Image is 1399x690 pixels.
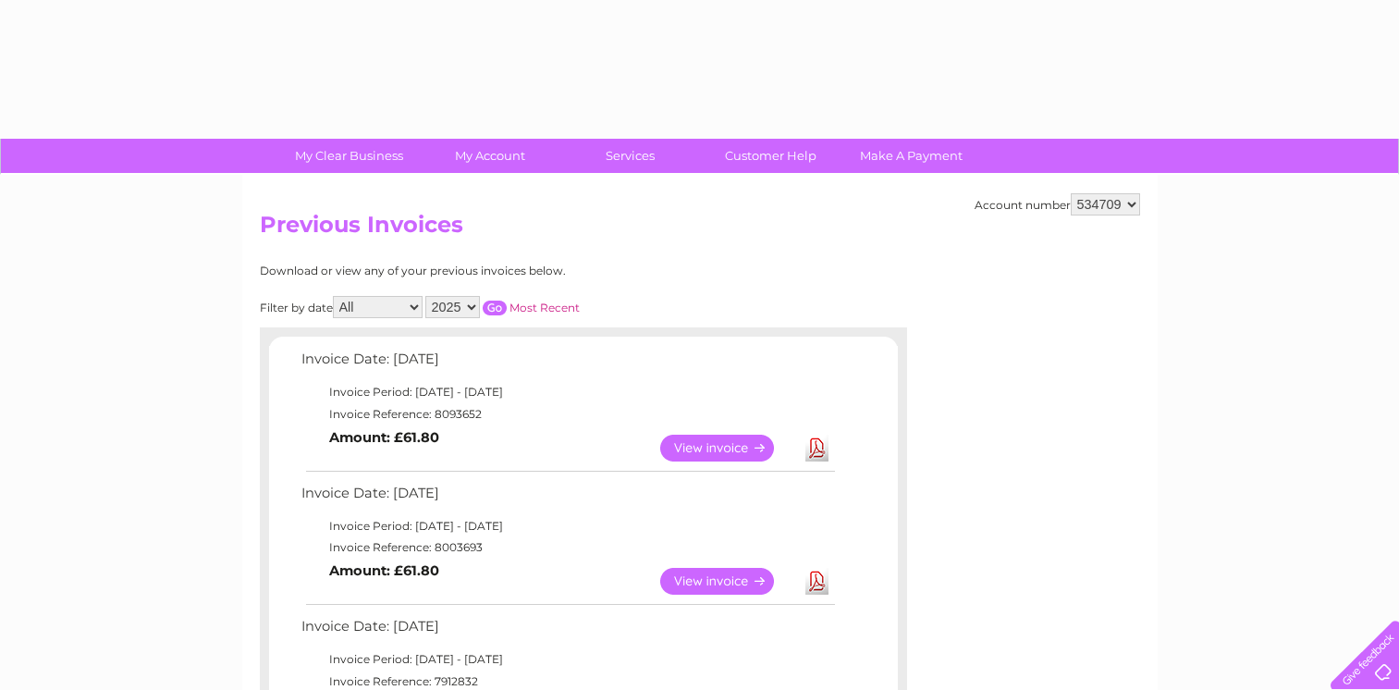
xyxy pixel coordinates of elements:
[805,435,828,462] a: Download
[297,515,838,537] td: Invoice Period: [DATE] - [DATE]
[660,568,796,595] a: View
[297,481,838,515] td: Invoice Date: [DATE]
[694,139,847,173] a: Customer Help
[509,301,580,314] a: Most Recent
[297,381,838,403] td: Invoice Period: [DATE] - [DATE]
[835,139,988,173] a: Make A Payment
[413,139,566,173] a: My Account
[297,403,838,425] td: Invoice Reference: 8093652
[297,648,838,671] td: Invoice Period: [DATE] - [DATE]
[297,347,838,381] td: Invoice Date: [DATE]
[975,193,1140,216] div: Account number
[554,139,706,173] a: Services
[660,435,796,462] a: View
[260,265,745,277] div: Download or view any of your previous invoices below.
[329,562,439,579] b: Amount: £61.80
[273,139,425,173] a: My Clear Business
[260,212,1140,247] h2: Previous Invoices
[260,296,745,318] div: Filter by date
[805,568,828,595] a: Download
[329,429,439,446] b: Amount: £61.80
[297,614,838,648] td: Invoice Date: [DATE]
[297,536,838,559] td: Invoice Reference: 8003693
